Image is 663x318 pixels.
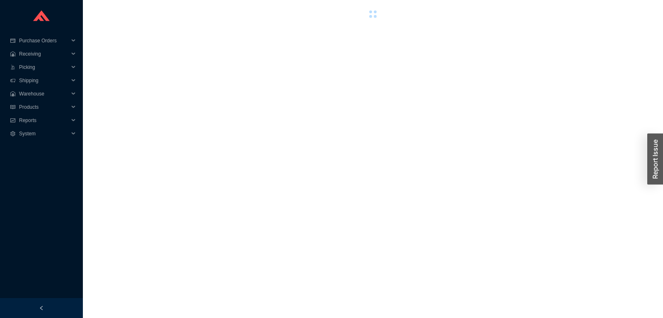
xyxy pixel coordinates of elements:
[19,87,69,100] span: Warehouse
[19,100,69,114] span: Products
[10,131,16,136] span: setting
[19,47,69,61] span: Receiving
[10,118,16,123] span: fund
[19,127,69,140] span: System
[19,74,69,87] span: Shipping
[39,306,44,311] span: left
[19,114,69,127] span: Reports
[19,61,69,74] span: Picking
[10,38,16,43] span: credit-card
[10,105,16,110] span: read
[19,34,69,47] span: Purchase Orders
